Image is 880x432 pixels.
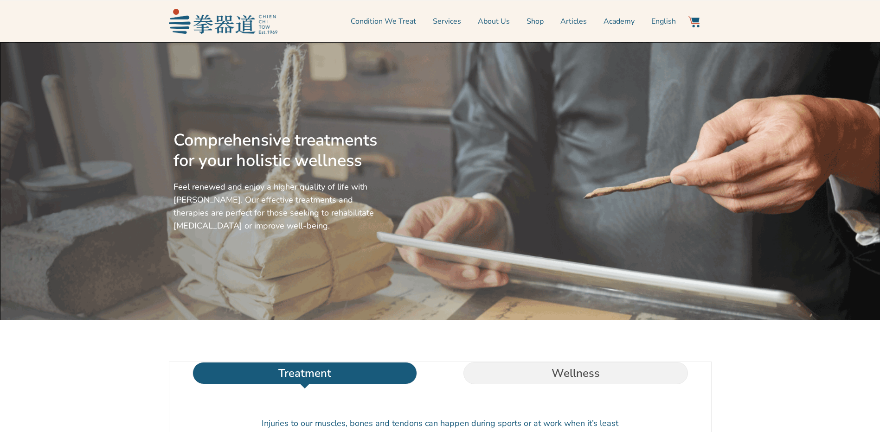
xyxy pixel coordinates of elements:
span: English [651,16,676,27]
h2: Comprehensive treatments for your holistic wellness [173,130,381,171]
a: English [651,10,676,33]
a: Articles [560,10,587,33]
a: Services [433,10,461,33]
a: Academy [604,10,635,33]
p: Feel renewed and enjoy a higher quality of life with [PERSON_NAME]. Our effective treatments and ... [173,180,381,232]
a: Shop [527,10,544,33]
nav: Menu [282,10,676,33]
a: Condition We Treat [351,10,416,33]
a: About Us [478,10,510,33]
img: Website Icon-03 [688,16,700,27]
